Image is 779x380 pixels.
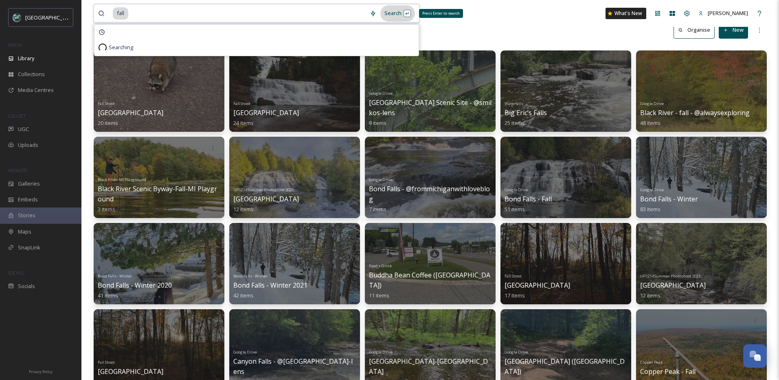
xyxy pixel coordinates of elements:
[98,108,163,117] span: [GEOGRAPHIC_DATA]
[369,184,490,203] span: Bond Falls - @frommichiganwithloveblog
[98,99,163,127] a: Fall Shoot[GEOGRAPHIC_DATA]20 items
[25,13,105,21] span: [GEOGRAPHIC_DATA][US_STATE]
[233,108,299,117] span: [GEOGRAPHIC_DATA]
[8,42,22,48] span: MEDIA
[674,22,719,38] a: Organise
[369,91,393,96] span: Google Drive
[606,8,646,19] a: What's New
[18,180,40,188] span: Galleries
[233,292,254,299] span: 42 items
[640,108,750,117] span: Black River - fall - @alwaysexploring
[694,5,752,21] a: [PERSON_NAME]
[380,5,415,21] div: Search
[18,282,35,290] span: Socials
[18,125,29,133] span: UGC
[674,22,715,38] button: Organise
[708,9,748,17] span: [PERSON_NAME]
[233,185,299,213] a: UP1214 Summer Photoshoot 2021[GEOGRAPHIC_DATA]12 items
[640,194,698,203] span: Bond Falls - Winter
[233,357,353,376] span: Canyon Falls - @[GEOGRAPHIC_DATA]-lens
[98,271,172,299] a: Bond Falls - WinterBond Falls - Winter 202041 items
[8,270,24,276] span: SOCIALS
[369,263,392,269] span: Food + Drink
[18,212,35,219] span: Stories
[640,119,661,127] span: 48 items
[640,273,700,279] span: UP1214 Summer Photoshoot 2021
[640,360,663,365] span: Copper Peak
[98,184,217,203] span: Black River Scenic Byway-Fall-MI Playground
[369,357,488,376] span: [GEOGRAPHIC_DATA]-[GEOGRAPHIC_DATA]
[505,194,552,203] span: Bond Falls - Fall
[233,271,307,299] a: Bond Falls - WinterBond Falls - Winter 202142 items
[505,271,570,299] a: Fall Shoot[GEOGRAPHIC_DATA]17 items
[233,101,250,106] span: Fall Shoot
[505,185,552,213] a: Google DriveBond Falls - Fall51 items
[8,167,27,173] span: WIDGETS
[18,86,54,94] span: Media Centres
[505,349,528,355] span: Google Drive
[419,9,463,18] div: Press Enter to search
[98,205,115,213] span: 3 items
[505,108,547,117] span: Big Eric’s Falls
[29,369,53,374] span: Privacy Policy
[233,119,254,127] span: 24 items
[18,70,45,78] span: Collections
[640,367,696,376] span: Copper Peak - Fall
[18,228,31,236] span: Maps
[18,55,34,62] span: Library
[640,99,750,127] a: Google DriveBlack River - fall - @alwaysexploring48 items
[369,119,386,127] span: 9 items
[18,196,38,203] span: Embeds
[369,98,492,117] span: [GEOGRAPHIC_DATA] Scenic Site - @smilkos-lens
[505,187,528,192] span: Google Drive
[640,271,706,299] a: UP1214 Summer Photoshoot 2021[GEOGRAPHIC_DATA]12 items
[233,194,299,203] span: [GEOGRAPHIC_DATA]
[98,367,163,376] span: [GEOGRAPHIC_DATA]
[233,99,299,127] a: Fall Shoot[GEOGRAPHIC_DATA]24 items
[640,187,664,192] span: Google Drive
[113,7,128,19] span: fall
[98,101,115,106] span: Fall Shoot
[98,119,118,127] span: 20 items
[98,175,217,213] a: Black River-MI PlaygroundBlack River Scenic Byway-Fall-MI Playground3 items
[505,281,570,290] span: [GEOGRAPHIC_DATA]
[505,119,525,127] span: 25 items
[233,273,268,279] span: Bond Falls - Winter
[505,99,547,127] a: WaterfallsBig Eric’s Falls25 items
[18,141,38,149] span: Uploads
[505,292,525,299] span: 17 items
[369,89,492,127] a: Google Drive[GEOGRAPHIC_DATA] Scenic Site - @smilkos-lens9 items
[98,281,172,290] span: Bond Falls - Winter 2020
[109,44,133,51] span: Searching
[640,185,698,213] a: Google DriveBond Falls - Winter83 items
[505,205,525,213] span: 51 items
[505,273,522,279] span: Fall Shoot
[18,244,40,251] span: SnapLink
[98,292,118,299] span: 41 items
[233,205,254,213] span: 12 items
[743,344,767,368] button: Open Chat
[13,13,21,22] img: uplogo-summer%20bg.jpg
[640,205,661,213] span: 83 items
[640,101,664,106] span: Google Drive
[98,360,115,365] span: Fall Shoot
[369,292,389,299] span: 11 items
[369,349,393,355] span: Google Drive
[369,271,490,290] span: Buddha Bean Coffee ([GEOGRAPHIC_DATA])
[8,113,26,119] span: COLLECT
[233,281,307,290] span: Bond Falls - Winter 2021
[369,175,490,213] a: Google DriveBond Falls - @frommichiganwithloveblog7 items
[505,357,625,376] span: [GEOGRAPHIC_DATA] ([GEOGRAPHIC_DATA])
[233,349,257,355] span: Google Drive
[233,187,294,192] span: UP1214 Summer Photoshoot 2021
[369,261,490,299] a: Food + DrinkBuddha Bean Coffee ([GEOGRAPHIC_DATA])11 items
[369,205,386,213] span: 7 items
[369,177,393,182] span: Google Drive
[640,292,661,299] span: 12 items
[719,22,748,38] button: New
[98,273,132,279] span: Bond Falls - Winter
[505,101,523,106] span: Waterfalls
[29,366,53,376] a: Privacy Policy
[98,177,146,182] span: Black River-MI Playground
